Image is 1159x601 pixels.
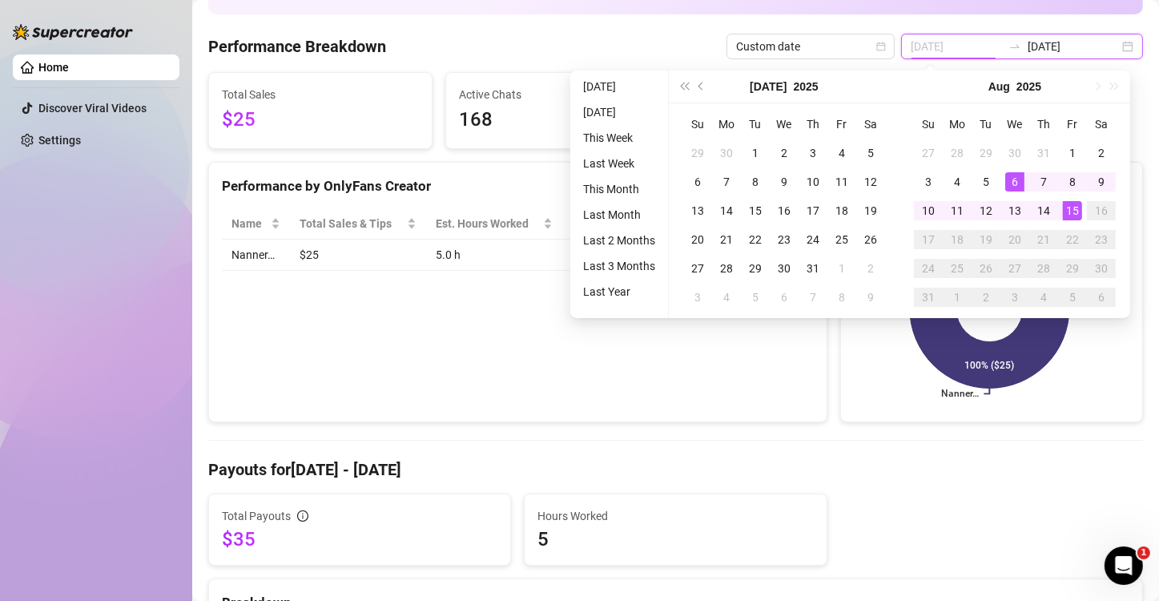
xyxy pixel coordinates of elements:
div: 20 [1005,230,1024,249]
td: 2025-08-25 [943,254,972,283]
div: 3 [688,288,707,307]
td: 2025-07-31 [1029,139,1058,167]
td: 2025-07-03 [799,139,827,167]
td: 2025-07-25 [827,225,856,254]
td: 2025-08-16 [1087,196,1116,225]
div: 1 [948,288,967,307]
td: 2025-08-18 [943,225,972,254]
div: 9 [861,288,880,307]
th: Sales / Hour [562,208,666,240]
td: 2025-08-27 [1000,254,1029,283]
th: We [1000,110,1029,139]
td: 2025-08-02 [856,254,885,283]
div: 5 [746,288,765,307]
th: Mo [943,110,972,139]
td: 2025-08-02 [1087,139,1116,167]
span: Active Chats [459,86,656,103]
td: 2025-08-28 [1029,254,1058,283]
div: 6 [688,172,707,192]
td: 2025-06-30 [712,139,741,167]
td: 2025-08-17 [914,225,943,254]
td: 2025-08-22 [1058,225,1087,254]
th: Tu [741,110,770,139]
div: 24 [803,230,823,249]
input: Start date [911,38,1002,55]
div: 9 [1092,172,1111,192]
td: 2025-07-13 [683,196,712,225]
td: 2025-07-31 [799,254,827,283]
li: This Month [577,179,662,199]
td: 2025-07-11 [827,167,856,196]
div: 11 [832,172,851,192]
img: logo-BBDzfeDw.svg [13,24,133,40]
div: 21 [1034,230,1053,249]
td: 2025-07-18 [827,196,856,225]
div: 23 [1092,230,1111,249]
li: Last 3 Months [577,256,662,276]
td: 2025-07-14 [712,196,741,225]
td: 2025-08-05 [741,283,770,312]
td: 2025-08-31 [914,283,943,312]
td: 2025-08-06 [770,283,799,312]
div: 19 [861,201,880,220]
div: 22 [1063,230,1082,249]
div: 30 [1092,259,1111,278]
button: Choose a month [750,71,787,103]
td: 2025-08-04 [943,167,972,196]
th: Th [799,110,827,139]
span: $35 [222,526,497,552]
span: calendar [876,42,886,51]
div: 25 [948,259,967,278]
input: End date [1028,38,1119,55]
div: 31 [803,259,823,278]
span: $25 [222,105,419,135]
td: 2025-07-27 [683,254,712,283]
div: 4 [1034,288,1053,307]
td: 2025-07-02 [770,139,799,167]
td: 2025-07-29 [972,139,1000,167]
button: Choose a month [988,71,1010,103]
td: 2025-07-30 [770,254,799,283]
td: 2025-06-29 [683,139,712,167]
div: 12 [861,172,880,192]
td: 2025-08-07 [1029,167,1058,196]
li: Last Month [577,205,662,224]
div: 17 [803,201,823,220]
div: 4 [948,172,967,192]
div: 30 [775,259,794,278]
div: 30 [717,143,736,163]
div: 31 [1034,143,1053,163]
td: 2025-07-29 [741,254,770,283]
div: 23 [775,230,794,249]
div: 15 [1063,201,1082,220]
iframe: Intercom live chat [1105,547,1143,585]
div: 11 [948,201,967,220]
th: Name [222,208,290,240]
div: 9 [775,172,794,192]
td: 2025-08-03 [683,283,712,312]
td: 2025-08-05 [972,167,1000,196]
span: Total Payouts [222,507,291,525]
td: 2025-08-13 [1000,196,1029,225]
td: 2025-08-23 [1087,225,1116,254]
td: 2025-08-29 [1058,254,1087,283]
div: 2 [861,259,880,278]
div: 18 [832,201,851,220]
div: 4 [832,143,851,163]
div: 8 [1063,172,1082,192]
div: 21 [717,230,736,249]
td: 2025-07-30 [1000,139,1029,167]
td: 2025-07-23 [770,225,799,254]
td: 2025-08-26 [972,254,1000,283]
td: 2025-09-01 [943,283,972,312]
div: 16 [1092,201,1111,220]
div: 7 [717,172,736,192]
th: Fr [827,110,856,139]
div: 5 [976,172,996,192]
span: Total Sales [222,86,419,103]
text: Nanner… [941,389,979,400]
div: 6 [1005,172,1024,192]
td: 2025-07-05 [856,139,885,167]
td: 2025-07-04 [827,139,856,167]
div: 15 [746,201,765,220]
